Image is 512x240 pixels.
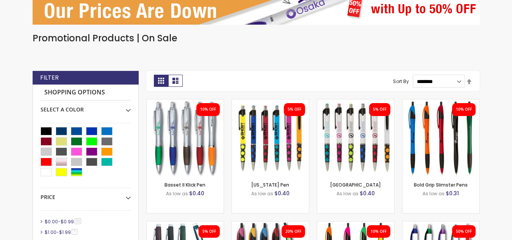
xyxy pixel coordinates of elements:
[43,218,84,225] a: $0.00-$0.9933
[288,107,301,112] div: 5% OFF
[72,229,77,235] span: 7
[45,229,56,235] span: $1.00
[75,218,81,224] span: 33
[330,182,381,188] a: [GEOGRAPHIC_DATA]
[414,182,468,188] a: Bold Grip Slimster Pens
[61,218,74,225] span: $0.99
[41,188,131,201] div: Price
[45,218,58,225] span: $0.00
[456,107,472,112] div: 10% OFF
[317,221,394,227] a: Neon Slimster Pen
[202,229,216,234] div: 5% OFF
[33,32,480,44] h1: Promotional Products | On Sale
[393,78,409,85] label: Sort By
[373,107,387,112] div: 5% OFF
[40,74,59,82] strong: Filter
[232,99,309,105] a: Louisiana Pen
[164,182,205,188] a: Basset II Klick Pen
[285,229,301,234] div: 20% OFF
[317,99,394,105] a: New Orleans Pen
[232,221,309,227] a: Metallic Slimster Pen
[166,190,188,197] span: As low as
[251,182,289,188] a: [US_STATE] Pen
[337,190,359,197] span: As low as
[43,229,80,235] a: $1.00-$1.997
[41,100,131,113] div: Select A Color
[147,99,224,176] img: Basset II Klick Pen
[59,229,71,235] span: $1.99
[154,75,168,87] strong: Grid
[147,99,224,105] a: Basset II Klick Pen
[41,85,131,101] strong: Shopping Options
[200,107,216,112] div: 10% OFF
[189,190,204,197] span: $0.40
[274,190,290,197] span: $0.40
[251,190,273,197] span: As low as
[317,99,394,176] img: New Orleans Pen
[402,99,479,176] img: Bold Grip Slimster Promotional Pens
[402,99,479,105] a: Bold Grip Slimster Promotional Pens
[232,99,309,176] img: Louisiana Pen
[147,221,224,227] a: CG Pen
